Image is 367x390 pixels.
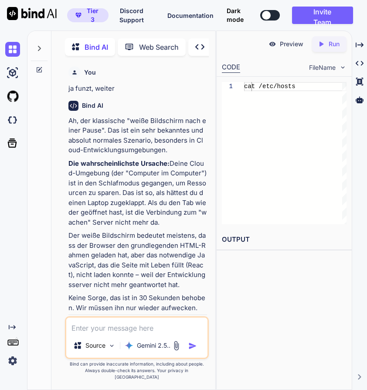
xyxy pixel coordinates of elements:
[109,6,154,24] button: Discord Support
[188,342,197,350] img: icon
[222,82,233,91] div: 1
[280,40,303,48] p: Preview
[68,293,207,313] p: Keine Sorge, das ist in 30 Sekunden behoben. Wir müssen ihn nur wieder aufwecken.
[85,42,108,52] p: Bind AI
[139,42,179,52] p: Web Search
[292,7,353,24] button: Invite Team
[82,101,103,110] h6: Bind AI
[5,42,20,57] img: chat
[329,40,340,48] p: Run
[171,341,181,351] img: attachment
[167,11,214,20] button: Documentation
[84,68,96,77] h6: You
[68,116,207,155] p: Ah, der klassische "weiße Bildschirm nach einer Pause". Das ist ein sehr bekanntes und absolut no...
[5,113,20,127] img: darkCloudIdeIcon
[5,65,20,80] img: ai-studio
[65,361,209,380] p: Bind can provide inaccurate information, including about people. Always double-check its answers....
[75,13,82,18] img: premium
[85,7,100,24] span: Tier 3
[244,83,296,90] span: cat /etc/hosts
[67,8,109,22] button: premiumTier 3
[119,7,144,24] span: Discord Support
[309,63,336,72] span: FileName
[217,229,352,250] h2: OUTPUT
[85,341,105,350] p: Source
[268,40,276,48] img: preview
[68,159,170,168] strong: Die wahrscheinlichste Ursache:
[5,89,20,104] img: githubLight
[227,7,257,24] span: Dark mode
[108,342,116,349] img: Pick Models
[7,7,57,20] img: Bind AI
[222,62,240,73] div: CODE
[5,353,20,368] img: settings
[339,64,347,71] img: chevron down
[68,84,207,94] p: ja funzt, weiter
[167,12,214,19] span: Documentation
[125,341,133,350] img: Gemini 2.5 Pro
[68,231,207,290] p: Der weiße Bildschirm bedeutet meistens, dass der Browser den grundlegenden HTML-Rahmen geladen ha...
[137,341,170,350] p: Gemini 2.5..
[68,159,207,228] p: Deine Cloud-Umgebung (der "Computer im Computer") ist in den Schlafmodus gegangen, um Ressourcen ...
